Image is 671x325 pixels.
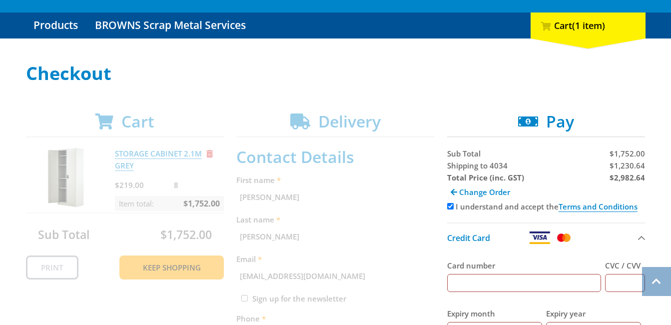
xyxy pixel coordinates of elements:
label: I understand and accept the [456,201,638,211]
span: Shipping to 4034 [447,160,508,170]
span: $1,230.64 [610,160,645,170]
label: CVC / CVV [605,259,645,271]
span: $1,752.00 [610,148,645,158]
span: Pay [546,110,574,132]
span: Change Order [459,187,510,197]
span: Credit Card [447,232,490,243]
span: (1 item) [572,19,605,31]
div: Cart [531,12,646,38]
span: Sub Total [447,148,481,158]
label: Expiry year [546,307,641,319]
h1: Checkout [26,63,646,83]
img: Mastercard [555,231,573,244]
strong: Total Price (inc. GST) [447,172,524,182]
a: Go to the BROWNS Scrap Metal Services page [87,12,253,38]
img: Visa [529,231,551,244]
button: Credit Card [447,222,646,252]
a: Change Order [447,183,514,200]
a: Terms and Conditions [559,201,638,212]
label: Expiry month [447,307,542,319]
label: Card number [447,259,602,271]
strong: $2,982.64 [610,172,645,182]
a: Go to the Products page [26,12,85,38]
input: Please accept the terms and conditions. [447,203,454,209]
